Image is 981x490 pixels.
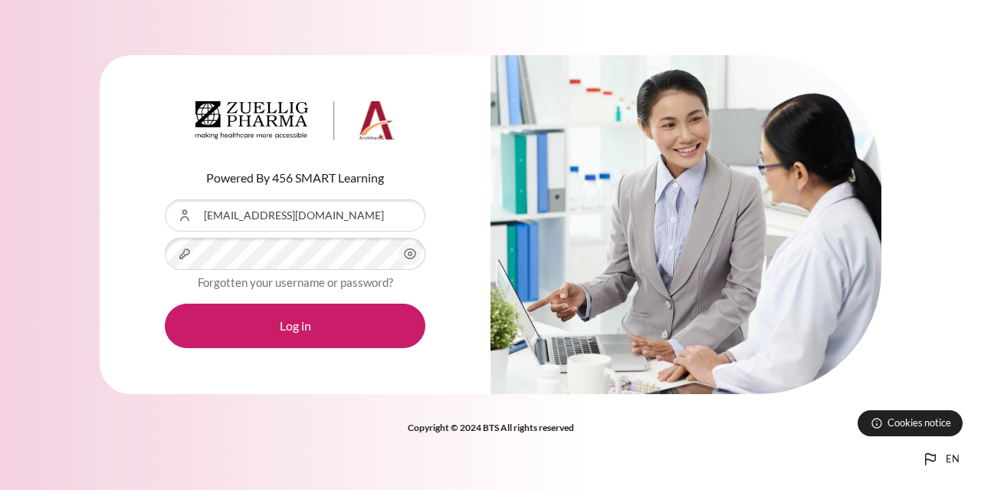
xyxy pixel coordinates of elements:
a: Forgotten your username or password? [198,275,393,289]
a: Architeck [195,101,395,146]
button: Cookies notice [858,410,963,436]
button: Log in [165,304,425,348]
span: en [946,452,960,467]
p: Powered By 456 SMART Learning [165,169,425,187]
span: Cookies notice [887,416,951,430]
button: Languages [915,444,966,475]
input: Username or Email Address [165,199,425,232]
strong: Copyright © 2024 BTS All rights reserved [408,422,574,433]
img: Architeck [195,101,395,140]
